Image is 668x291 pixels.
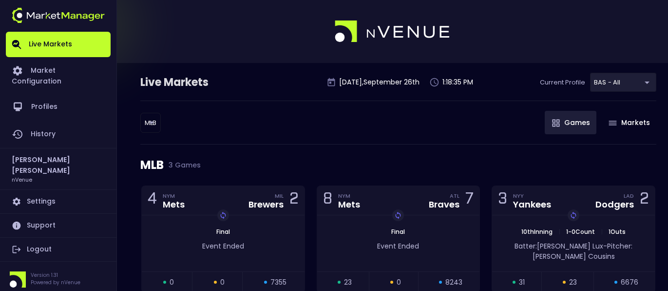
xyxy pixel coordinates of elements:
[338,192,360,200] div: NYM
[377,241,419,251] span: Event Ended
[202,241,244,251] span: Event Ended
[248,200,284,209] div: Brewers
[12,154,105,176] h2: [PERSON_NAME] [PERSON_NAME]
[498,191,507,209] div: 3
[540,78,585,87] p: Current Profile
[6,271,111,288] div: Version 1.31Powered by nVenue
[606,228,629,236] span: 1 Outs
[220,277,225,288] span: 0
[6,238,111,261] a: Logout
[465,191,474,209] div: 7
[335,21,451,43] img: logo
[6,121,111,148] a: History
[394,211,402,219] img: replayImg
[595,200,634,209] div: Dodgers
[563,228,598,236] span: 1 - 0 Count
[450,192,459,200] div: ATL
[603,241,607,251] span: -
[442,77,473,87] p: 1:18:35 PM
[270,277,286,288] span: 7355
[570,211,577,219] img: replayImg
[140,113,161,133] div: BAS - All
[12,176,32,183] h3: nVenue
[598,228,606,236] span: |
[213,228,233,236] span: Final
[513,200,551,209] div: Yankees
[275,192,284,200] div: MIL
[163,200,185,209] div: Mets
[545,111,596,134] button: Games
[148,191,157,209] div: 4
[640,191,649,209] div: 2
[590,73,656,92] div: BAS - All
[163,192,185,200] div: NYM
[140,145,656,186] div: MLB
[344,277,352,288] span: 23
[140,75,259,90] div: Live Markets
[397,277,401,288] span: 0
[552,119,560,127] img: gameIcon
[515,241,603,251] span: Batter: [PERSON_NAME] Lux
[323,191,332,209] div: 8
[555,228,563,236] span: |
[621,277,638,288] span: 6676
[6,214,111,237] a: Support
[164,161,201,169] span: 3 Games
[170,277,174,288] span: 0
[388,228,408,236] span: Final
[519,277,525,288] span: 31
[219,211,227,219] img: replayImg
[445,277,462,288] span: 8243
[339,77,420,87] p: [DATE] , September 26 th
[609,121,617,125] img: gameIcon
[6,57,111,93] a: Market Configuration
[569,277,577,288] span: 23
[601,111,656,134] button: Markets
[31,271,80,279] p: Version 1.31
[6,93,111,121] a: Profiles
[6,32,111,57] a: Live Markets
[533,241,633,261] span: Pitcher: [PERSON_NAME] Cousins
[31,279,80,286] p: Powered by nVenue
[429,200,459,209] div: Braves
[6,190,111,213] a: Settings
[518,228,555,236] span: 10th Inning
[513,192,551,200] div: NYY
[12,8,105,23] img: logo
[289,191,299,209] div: 2
[338,200,360,209] div: Mets
[624,192,634,200] div: LAD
